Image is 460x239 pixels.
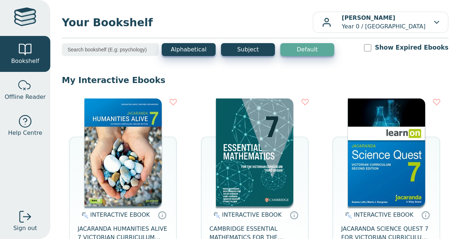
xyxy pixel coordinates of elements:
[290,211,298,219] a: Interactive eBooks are accessed online via the publisher’s portal. They contain interactive resou...
[90,211,150,218] span: INTERACTIVE EBOOK
[84,98,162,206] img: 429ddfad-7b91-e911-a97e-0272d098c78b.jpg
[79,211,88,220] img: interactive.svg
[348,98,425,206] img: 329c5ec2-5188-ea11-a992-0272d098c78b.jpg
[13,224,37,233] span: Sign out
[216,98,293,206] img: a4cdec38-c0cf-47c5-bca4-515c5eb7b3e9.png
[62,14,313,31] span: Your Bookshelf
[313,12,448,33] button: [PERSON_NAME]Year 0 / [GEOGRAPHIC_DATA]
[221,43,275,56] button: Subject
[342,14,425,31] p: Year 0 / [GEOGRAPHIC_DATA]
[11,57,39,65] span: Bookshelf
[62,75,448,86] p: My Interactive Ebooks
[222,211,282,218] span: INTERACTIVE EBOOK
[211,211,220,220] img: interactive.svg
[8,129,42,137] span: Help Centre
[375,43,448,52] label: Show Expired Ebooks
[280,43,334,56] button: Default
[5,93,46,101] span: Offline Reader
[162,43,216,56] button: Alphabetical
[62,43,159,56] input: Search bookshelf (E.g: psychology)
[354,211,413,218] span: INTERACTIVE EBOOK
[343,211,352,220] img: interactive.svg
[421,211,430,219] a: Interactive eBooks are accessed online via the publisher’s portal. They contain interactive resou...
[158,211,166,219] a: Interactive eBooks are accessed online via the publisher’s portal. They contain interactive resou...
[342,14,395,21] b: [PERSON_NAME]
